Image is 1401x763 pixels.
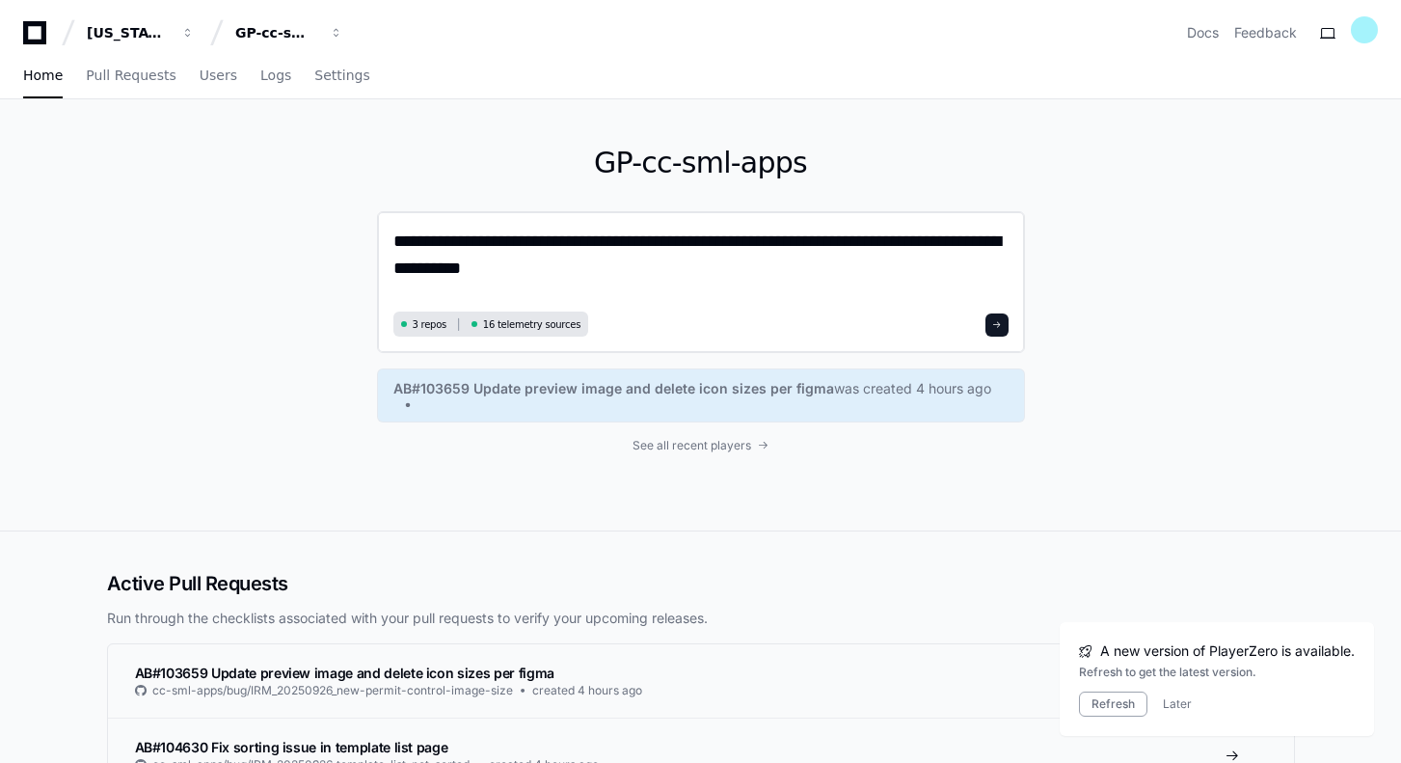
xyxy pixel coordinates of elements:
[393,379,834,398] span: AB#103659 Update preview image and delete icon sizes per figma
[200,54,237,98] a: Users
[314,69,369,81] span: Settings
[23,69,63,81] span: Home
[1187,23,1219,42] a: Docs
[228,15,351,50] button: GP-cc-sml-apps
[86,54,175,98] a: Pull Requests
[87,23,170,42] div: [US_STATE] Pacific
[483,317,580,332] span: 16 telemetry sources
[413,317,447,332] span: 3 repos
[108,644,1294,718] a: AB#103659 Update preview image and delete icon sizes per figmacc-sml-apps/bug/IRM_20250926_new-pe...
[260,69,291,81] span: Logs
[152,683,513,698] span: cc-sml-apps/bug/IRM_20250926_new-permit-control-image-size
[107,570,1295,597] h2: Active Pull Requests
[1163,696,1192,712] button: Later
[1234,23,1297,42] button: Feedback
[1079,692,1147,717] button: Refresh
[633,438,751,453] span: See all recent players
[1100,641,1355,661] span: A new version of PlayerZero is available.
[23,54,63,98] a: Home
[532,683,642,698] span: created 4 hours ago
[200,69,237,81] span: Users
[79,15,202,50] button: [US_STATE] Pacific
[1079,665,1355,680] div: Refresh to get the latest version.
[377,146,1025,180] h1: GP-cc-sml-apps
[834,379,991,398] span: was created 4 hours ago
[393,379,1009,412] a: AB#103659 Update preview image and delete icon sizes per figmawas created 4 hours ago
[235,23,318,42] div: GP-cc-sml-apps
[107,609,1295,628] p: Run through the checklists associated with your pull requests to verify your upcoming releases.
[86,69,175,81] span: Pull Requests
[260,54,291,98] a: Logs
[314,54,369,98] a: Settings
[135,739,448,755] span: AB#104630 Fix sorting issue in template list page
[135,665,554,681] span: AB#103659 Update preview image and delete icon sizes per figma
[377,438,1025,453] a: See all recent players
